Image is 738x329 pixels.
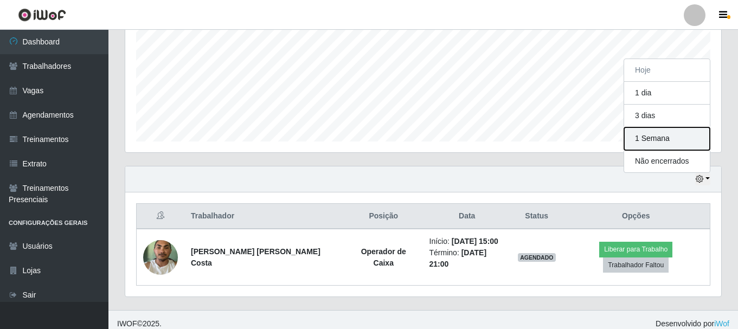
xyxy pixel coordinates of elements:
[518,253,556,262] span: AGENDADO
[423,204,511,229] th: Data
[624,105,710,127] button: 3 dias
[191,247,320,267] strong: [PERSON_NAME] [PERSON_NAME] Costa
[624,150,710,172] button: Não encerrados
[562,204,710,229] th: Opções
[624,82,710,105] button: 1 dia
[143,234,178,280] img: 1737051124467.jpeg
[344,204,423,229] th: Posição
[18,8,66,22] img: CoreUI Logo
[603,257,669,273] button: Trabalhador Faltou
[117,319,137,328] span: IWOF
[511,204,562,229] th: Status
[714,319,729,328] a: iWof
[599,242,672,257] button: Liberar para Trabalho
[361,247,406,267] strong: Operador de Caixa
[184,204,344,229] th: Trabalhador
[452,237,498,246] time: [DATE] 15:00
[624,127,710,150] button: 1 Semana
[624,59,710,82] button: Hoje
[429,247,505,270] li: Término:
[429,236,505,247] li: Início:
